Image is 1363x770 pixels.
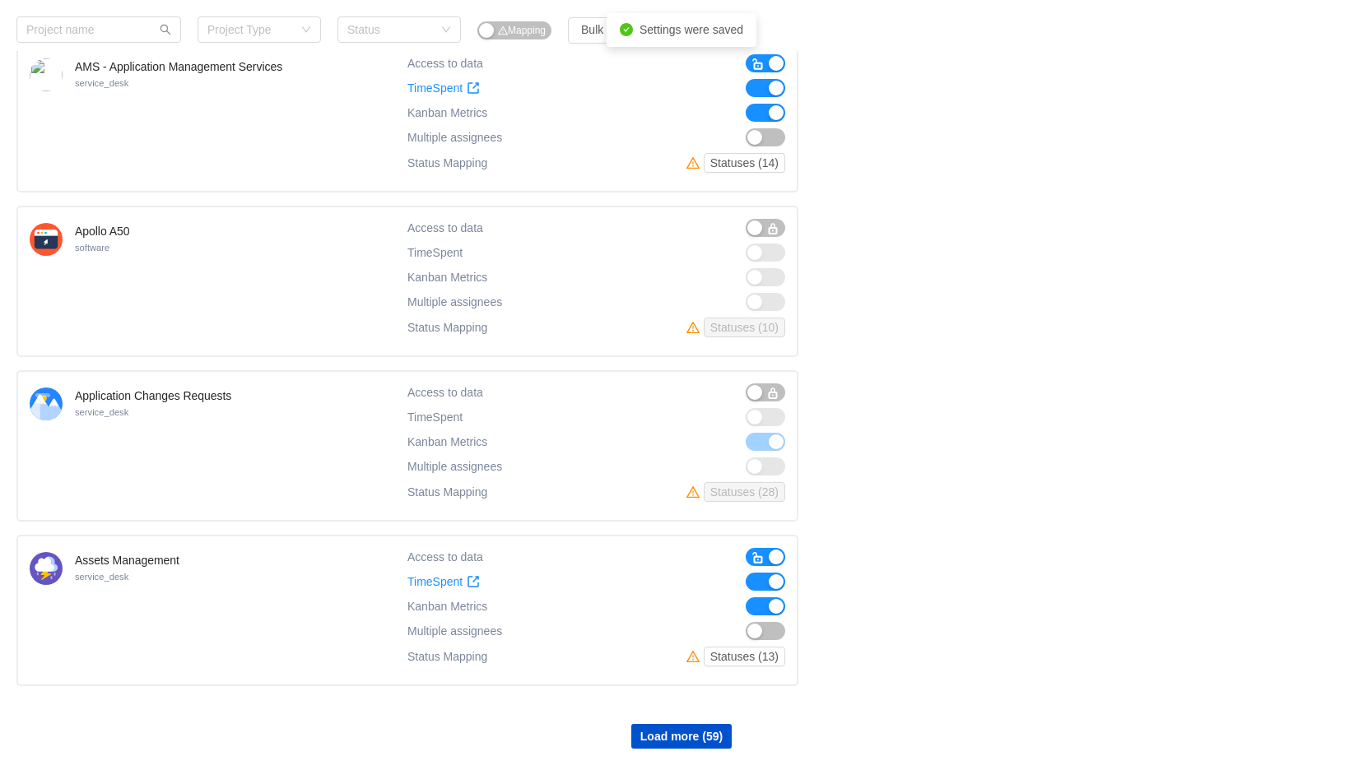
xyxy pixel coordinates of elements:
[16,16,181,43] input: Project name
[640,23,743,36] span: Settings were saved
[75,407,128,417] small: service_desk
[407,411,463,424] span: TimeSpent
[407,460,502,474] span: Multiple assignees
[347,21,433,38] div: Status
[75,572,128,582] small: service_desk
[686,321,704,334] i: icon: warning
[407,647,487,666] div: Status Mapping
[30,552,63,585] img: 10423
[75,387,231,404] h4: Application Changes Requests
[704,647,785,666] button: Statuses (13)
[620,23,633,36] i: icon: check-circle
[407,81,480,95] a: TimeSpent
[407,131,502,145] span: Multiple assignees
[407,219,483,237] div: Access to data
[75,78,128,88] small: service_desk
[75,243,109,253] small: software
[75,552,179,568] h4: Assets Management
[407,482,487,502] div: Status Mapping
[160,24,171,35] i: icon: search
[407,246,463,260] span: TimeSpent
[407,383,483,401] div: Access to data
[407,624,502,638] span: Multiple assignees
[498,25,546,36] span: Mapping
[407,600,487,613] span: Kanban Metrics
[75,58,282,75] h4: AMS - Application Management Services
[407,54,483,72] div: Access to data
[407,575,480,589] a: TimeSpent
[686,650,704,663] i: icon: warning
[407,153,487,173] div: Status Mapping
[75,223,130,239] h4: Apollo A50
[407,271,487,284] span: Kanban Metrics
[568,17,657,44] button: Bulk Update
[407,81,463,95] span: TimeSpent
[407,548,483,566] div: Access to data
[498,26,508,35] i: icon: warning
[407,106,487,119] span: Kanban Metrics
[407,575,463,589] span: TimeSpent
[686,485,704,499] i: icon: warning
[301,25,311,36] i: icon: down
[704,153,785,173] button: Statuses (14)
[686,156,704,169] i: icon: warning
[30,387,63,420] img: 10413
[631,724,732,749] button: Load more (59)
[30,223,63,256] img: 10412
[407,435,487,448] span: Kanban Metrics
[207,21,293,38] div: Project Type
[407,295,502,309] span: Multiple assignees
[407,318,487,337] div: Status Mapping
[30,58,63,91] img: 11641
[441,25,451,36] i: icon: down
